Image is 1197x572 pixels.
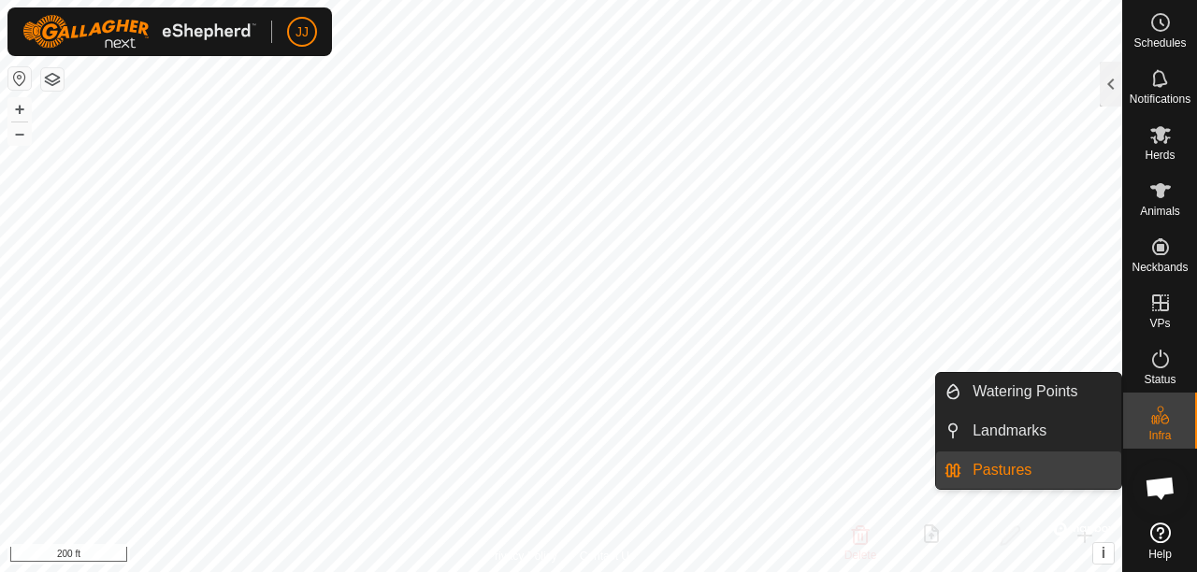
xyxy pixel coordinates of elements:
[8,67,31,90] button: Reset Map
[1133,37,1186,49] span: Schedules
[22,15,256,49] img: Gallagher Logo
[296,22,309,42] span: JJ
[8,98,31,121] button: +
[580,548,635,565] a: Contact Us
[961,451,1121,489] a: Pastures
[1123,515,1197,567] a: Help
[936,373,1121,410] li: Watering Points
[961,412,1121,450] a: Landmarks
[1148,430,1171,441] span: Infra
[1149,318,1170,329] span: VPs
[1140,206,1180,217] span: Animals
[1148,549,1172,560] span: Help
[8,122,31,145] button: –
[973,420,1046,442] span: Landmarks
[1145,150,1175,161] span: Herds
[1130,93,1190,105] span: Notifications
[961,373,1121,410] a: Watering Points
[41,68,64,91] button: Map Layers
[973,380,1077,403] span: Watering Points
[973,459,1031,481] span: Pastures
[936,451,1121,489] li: Pastures
[1093,543,1114,564] button: i
[487,548,557,565] a: Privacy Policy
[1132,460,1189,516] a: Open chat
[1144,374,1175,385] span: Status
[1132,262,1188,273] span: Neckbands
[1102,545,1105,561] span: i
[936,412,1121,450] li: Landmarks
